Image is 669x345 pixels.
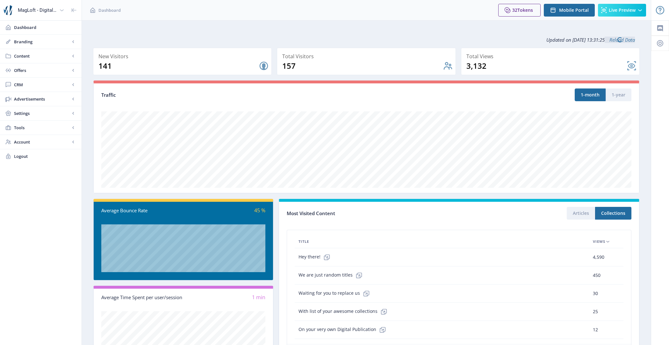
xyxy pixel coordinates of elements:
span: 450 [593,271,601,279]
img: properties.app_icon.png [4,5,14,15]
span: 45 % [254,207,265,214]
span: We are just random titles [299,269,365,282]
span: Offers [14,67,70,74]
button: Mobile Portal [544,4,595,17]
div: 3,132 [466,61,627,71]
div: 1 min [183,294,266,301]
div: Total Views [466,52,637,61]
span: Dashboard [14,24,76,31]
a: Reload Data [605,37,635,43]
div: Traffic [101,91,366,99]
span: On your very own Digital Publication [299,323,389,336]
span: Waiting for you to replace us [299,287,373,300]
span: Content [14,53,70,59]
button: Articles [567,207,595,220]
div: Average Time Spent per user/session [101,294,183,301]
button: 1-year [606,88,631,101]
button: 1-month [575,88,606,101]
div: MagLoft - Digital Magazine [18,3,57,17]
button: 32Tokens [498,4,541,17]
span: Branding [14,39,70,45]
span: Tools [14,124,70,131]
div: Updated on [DATE] 13:31:25 [93,32,640,48]
span: 30 [593,290,598,297]
span: 12 [593,326,598,334]
span: Dashboard [98,7,121,13]
button: Collections [595,207,631,220]
span: Hey there! [299,251,333,264]
div: New Visitors [98,52,269,61]
span: Settings [14,110,70,116]
div: Most Visited Content [287,208,459,218]
span: Live Preview [609,8,636,13]
span: 4,590 [593,253,604,261]
span: CRM [14,81,70,88]
button: Live Preview [598,4,646,17]
div: Average Bounce Rate [101,207,183,214]
span: Logout [14,153,76,159]
span: Advertisements [14,96,70,102]
span: Title [299,238,309,245]
span: 25 [593,308,598,315]
span: Account [14,139,70,145]
div: 157 [282,61,442,71]
div: Total Visitors [282,52,453,61]
span: With list of your awesome collections [299,305,390,318]
span: Views [593,238,605,245]
div: 141 [98,61,259,71]
span: Mobile Portal [559,8,589,13]
span: Tokens [517,7,533,13]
